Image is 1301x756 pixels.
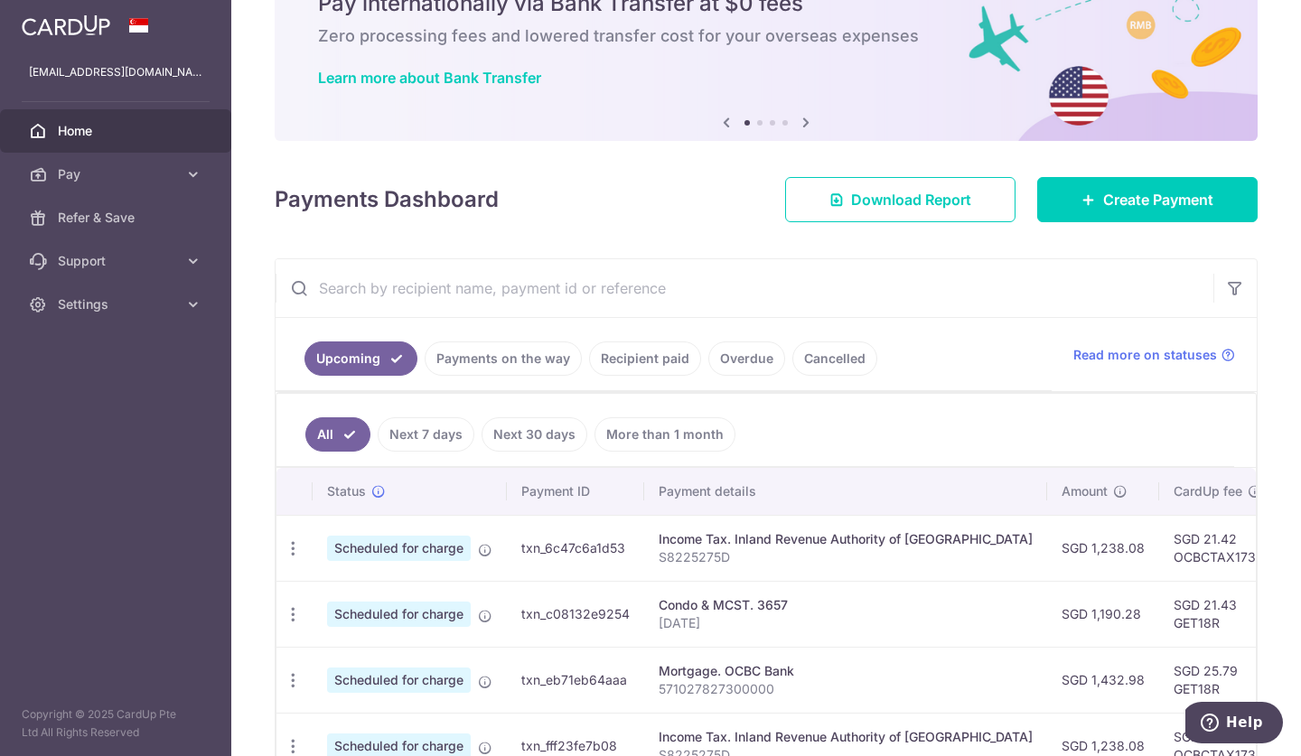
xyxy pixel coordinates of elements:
[507,468,644,515] th: Payment ID
[58,122,177,140] span: Home
[304,341,417,376] a: Upcoming
[507,647,644,713] td: txn_eb71eb64aaa
[58,252,177,270] span: Support
[507,581,644,647] td: txn_c08132e9254
[589,341,701,376] a: Recipient paid
[594,417,735,452] a: More than 1 month
[659,548,1033,566] p: S8225275D
[785,177,1016,222] a: Download Report
[425,341,582,376] a: Payments on the way
[507,515,644,581] td: txn_6c47c6a1d53
[327,482,366,500] span: Status
[1159,581,1277,647] td: SGD 21.43 GET18R
[659,662,1033,680] div: Mortgage. OCBC Bank
[276,259,1213,317] input: Search by recipient name, payment id or reference
[318,25,1214,47] h6: Zero processing fees and lowered transfer cost for your overseas expenses
[58,209,177,227] span: Refer & Save
[327,536,471,561] span: Scheduled for charge
[708,341,785,376] a: Overdue
[1047,647,1159,713] td: SGD 1,432.98
[792,341,877,376] a: Cancelled
[1174,482,1242,500] span: CardUp fee
[1073,346,1217,364] span: Read more on statuses
[305,417,370,452] a: All
[659,596,1033,614] div: Condo & MCST. 3657
[482,417,587,452] a: Next 30 days
[58,165,177,183] span: Pay
[327,667,471,693] span: Scheduled for charge
[22,14,110,36] img: CardUp
[659,680,1033,698] p: 571027827300000
[1062,482,1108,500] span: Amount
[378,417,474,452] a: Next 7 days
[58,295,177,313] span: Settings
[29,63,202,81] p: [EMAIL_ADDRESS][DOMAIN_NAME]
[1103,189,1213,210] span: Create Payment
[1047,515,1159,581] td: SGD 1,238.08
[659,614,1033,632] p: [DATE]
[1185,702,1283,747] iframe: Opens a widget where you can find more information
[1047,581,1159,647] td: SGD 1,190.28
[275,183,499,216] h4: Payments Dashboard
[1159,515,1277,581] td: SGD 21.42 OCBCTAX173
[1159,647,1277,713] td: SGD 25.79 GET18R
[1037,177,1258,222] a: Create Payment
[659,530,1033,548] div: Income Tax. Inland Revenue Authority of [GEOGRAPHIC_DATA]
[1073,346,1235,364] a: Read more on statuses
[318,69,541,87] a: Learn more about Bank Transfer
[851,189,971,210] span: Download Report
[644,468,1047,515] th: Payment details
[659,728,1033,746] div: Income Tax. Inland Revenue Authority of [GEOGRAPHIC_DATA]
[327,602,471,627] span: Scheduled for charge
